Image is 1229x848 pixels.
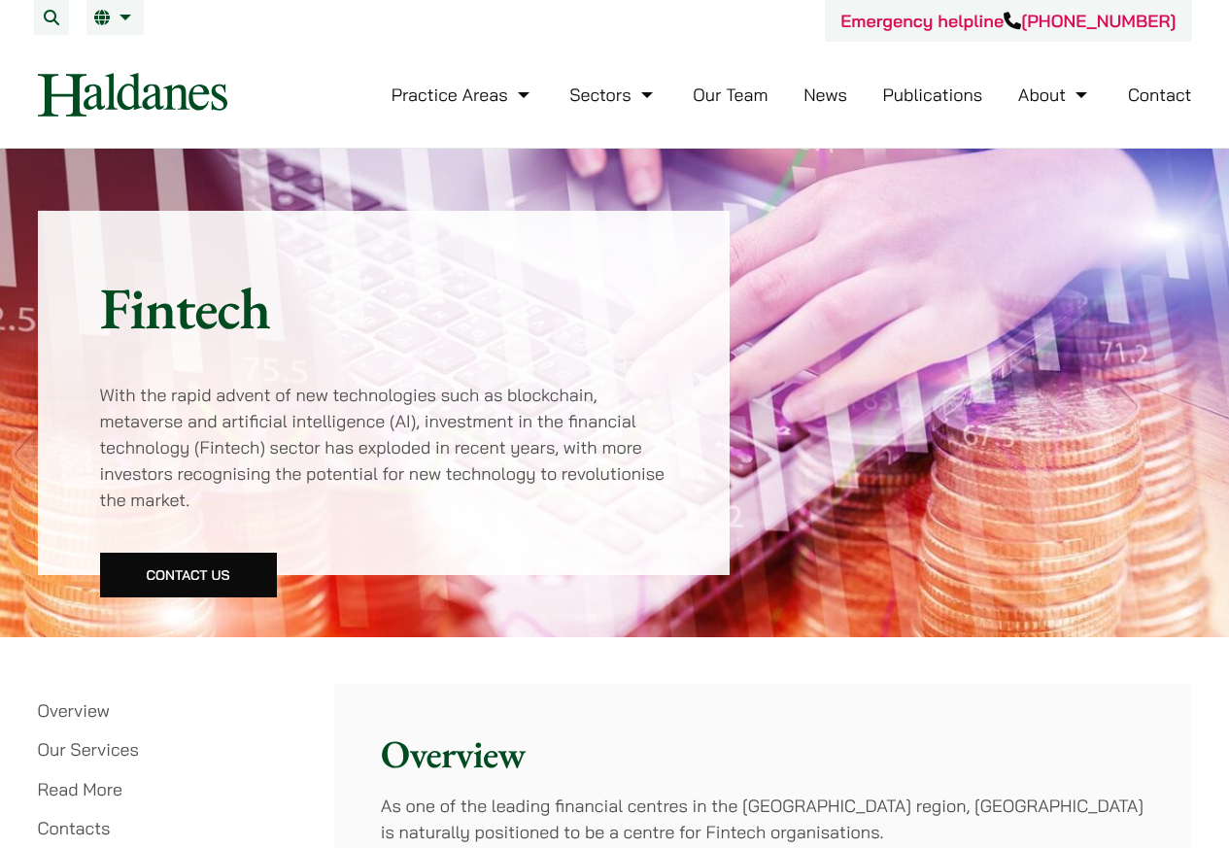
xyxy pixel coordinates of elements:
[38,738,139,761] a: Our Services
[38,778,122,800] a: Read More
[38,73,227,117] img: Logo of Haldanes
[100,553,277,597] a: Contact Us
[840,10,1176,32] a: Emergency helpline[PHONE_NUMBER]
[803,84,847,106] a: News
[1128,84,1192,106] a: Contact
[38,699,110,722] a: Overview
[392,84,534,106] a: Practice Areas
[100,382,668,513] p: With the rapid advent of new technologies such as blockchain, metaverse and artificial intelligen...
[381,793,1144,845] p: As one of the leading financial centres in the [GEOGRAPHIC_DATA] region, [GEOGRAPHIC_DATA] is nat...
[381,730,1144,777] h2: Overview
[38,817,111,839] a: Contacts
[94,10,136,25] a: EN
[883,84,983,106] a: Publications
[693,84,768,106] a: Our Team
[100,273,668,343] h1: Fintech
[1018,84,1092,106] a: About
[569,84,657,106] a: Sectors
